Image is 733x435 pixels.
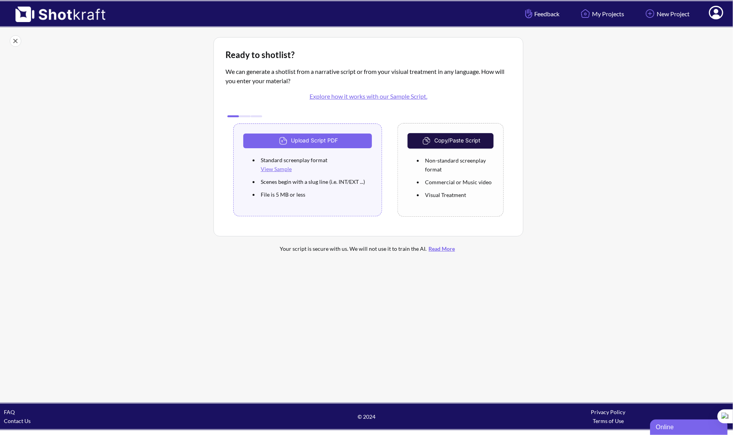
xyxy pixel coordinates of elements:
[261,166,292,172] a: View Sample
[225,49,511,61] div: Ready to shotlist?
[243,134,372,148] button: Upload Script PDF
[277,135,291,147] img: Upload Icon
[259,188,372,201] li: File is 5 MB or less
[523,9,559,18] span: Feedback
[408,133,494,149] button: Copy/Paste Script
[427,245,457,252] a: Read More
[523,7,534,20] img: Hand Icon
[246,412,487,421] span: © 2024
[259,154,372,175] li: Standard screenplay format
[244,244,492,253] div: Your script is secure with us. We will not use it to train the AI.
[573,3,630,24] a: My Projects
[423,154,494,176] li: Non-standard screenplay format
[259,175,372,188] li: Scenes begin with a slug line (i.e. INT/EXT ...)
[310,92,427,100] a: Explore how it works with our Sample Script.
[579,7,592,20] img: Home Icon
[4,418,31,424] a: Contact Us
[487,408,729,416] div: Privacy Policy
[487,416,729,425] div: Terms of Use
[4,409,15,415] a: FAQ
[225,67,511,107] p: We can generate a shotlist from a narrative script or from your visiual treatment in any language...
[638,3,695,24] a: New Project
[423,188,494,201] li: Visual Treatment
[10,35,21,47] img: Close Icon
[423,176,494,188] li: Commercial or Music video
[650,418,729,435] iframe: chat widget
[421,135,434,147] img: CopyAndPaste Icon
[644,7,657,20] img: Add Icon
